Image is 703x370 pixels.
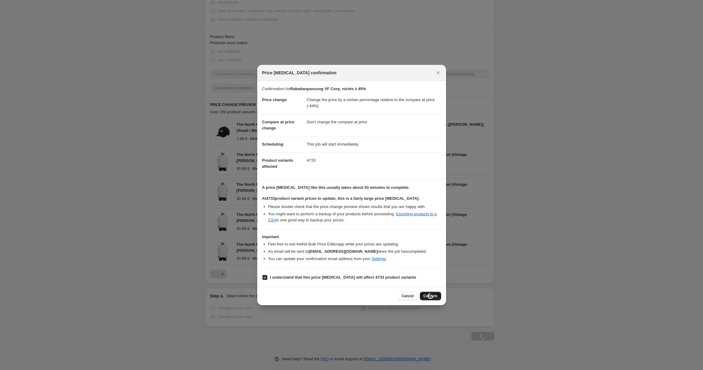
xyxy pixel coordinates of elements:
[307,136,441,152] dd: This job will start immediately.
[262,97,287,102] span: Price change
[290,86,366,91] b: Rabattanpassung VF Corp, nichts ≥ 45%
[268,248,441,255] li: An email will be sent to when the job has completed .
[268,256,441,262] li: You can update your confirmation email address from your .
[268,204,441,210] li: Please double check that the price change preview shows results that you are happy with.
[270,275,417,280] b: I understand that this price [MEDICAL_DATA] will affect 4733 product variants
[307,92,441,114] dd: Change the price by a certain percentage relative to the compare at price (-44%)
[371,256,386,261] a: Settings
[262,86,441,92] p: Confirmation for
[402,294,413,298] span: Cancel
[268,241,441,247] li: Feel free to exit the NA Bulk Price Editor app while your prices are updating.
[262,234,441,239] h3: Important
[262,120,294,130] span: Compare at price change
[307,152,441,168] dd: 4733
[262,185,409,190] b: A price [MEDICAL_DATA] like this usually takes about 53 minutes to complete.
[268,211,441,223] li: You might want to perform a backup of your products before proceeding. is one good way to backup ...
[262,142,283,146] span: Scheduling
[262,196,420,201] b: At 4733 product variant prices to update, this is a fairly large price [MEDICAL_DATA].
[268,212,437,222] a: Exporting products to a CSV
[308,249,378,254] b: [EMAIL_ADDRESS][DOMAIN_NAME]
[398,292,417,300] button: Cancel
[262,70,337,76] span: Price [MEDICAL_DATA] confirmation
[434,69,442,77] button: Close
[307,114,441,130] dd: Don't change the compare at price
[262,158,294,169] span: Product variants affected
